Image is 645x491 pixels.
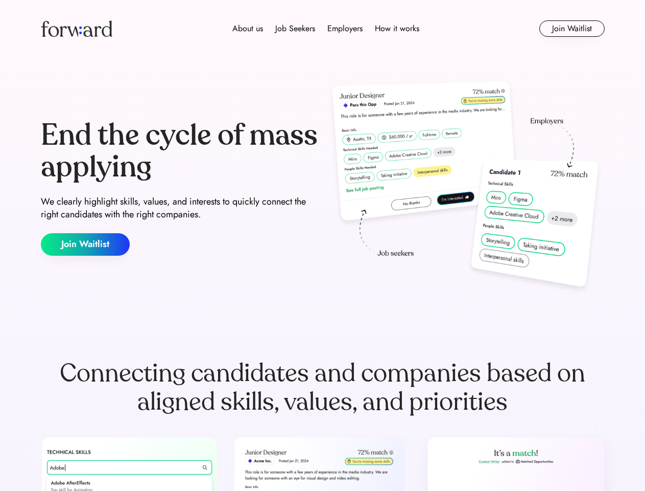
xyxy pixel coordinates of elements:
div: We clearly highlight skills, values, and interests to quickly connect the right candidates with t... [41,195,319,221]
div: End the cycle of mass applying [41,120,319,183]
img: Forward logo [41,20,112,37]
div: About us [232,23,263,35]
button: Join Waitlist [41,233,130,256]
div: Connecting candidates and companies based on aligned skills, values, and priorities [41,359,605,416]
div: Employers [327,23,363,35]
div: How it works [375,23,419,35]
div: Job Seekers [275,23,315,35]
button: Join Waitlist [539,20,605,37]
img: hero-image.png [327,78,605,298]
